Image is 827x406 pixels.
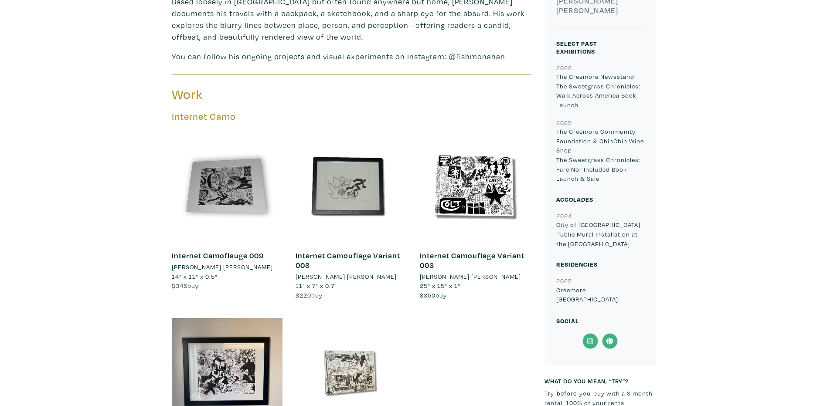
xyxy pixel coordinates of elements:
small: Social [556,317,579,325]
a: [PERSON_NAME] [PERSON_NAME] [296,272,407,281]
p: The Creemore Newsstand The Sweetgrass Chronicles: Walk Across America Book Launch [556,72,644,109]
p: You can follow his ongoing projects and visual experiments on Instagram: @fishmonahan [172,51,531,62]
a: Internet Camouflage Variant 008 [296,250,400,270]
small: 2025 [556,277,572,285]
span: $345 [172,281,187,290]
a: [PERSON_NAME] [PERSON_NAME] [172,262,283,272]
h5: Internet Camo [172,111,531,122]
h3: Work [172,86,345,103]
p: Creemore [GEOGRAPHIC_DATA] [556,285,644,304]
small: Residencies [556,260,598,268]
span: buy [172,281,199,290]
span: $220 [296,291,311,299]
span: 14" x 11" x 0.5" [172,272,218,281]
li: [PERSON_NAME] [PERSON_NAME] [172,262,273,272]
p: The Creemore Community Foundation & ChinChin Wine Shop The Sweetgrass Chronicles: Fare Nor Includ... [556,127,644,183]
span: buy [296,291,323,299]
a: Internet Camouflage Variant 003 [420,250,524,270]
small: 2025 [556,118,572,127]
p: City of [GEOGRAPHIC_DATA] Public Mural Installation at the [GEOGRAPHIC_DATA] [556,220,644,248]
span: buy [420,291,447,299]
span: 11" x 7" x 0.7" [296,281,337,290]
a: Internet Camoflauge 009 [172,250,264,261]
a: [PERSON_NAME] [PERSON_NAME] [420,272,531,281]
small: Accolades [556,195,593,203]
small: 2022 [556,64,572,72]
small: Select Past Exhibitions [556,39,597,55]
span: $350 [420,291,436,299]
li: [PERSON_NAME] [PERSON_NAME] [420,272,521,281]
li: [PERSON_NAME] [PERSON_NAME] [296,272,397,281]
h6: What do you mean, “try”? [545,377,656,385]
span: 25" x 15" x 1" [420,281,460,290]
small: 2024 [556,212,572,220]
